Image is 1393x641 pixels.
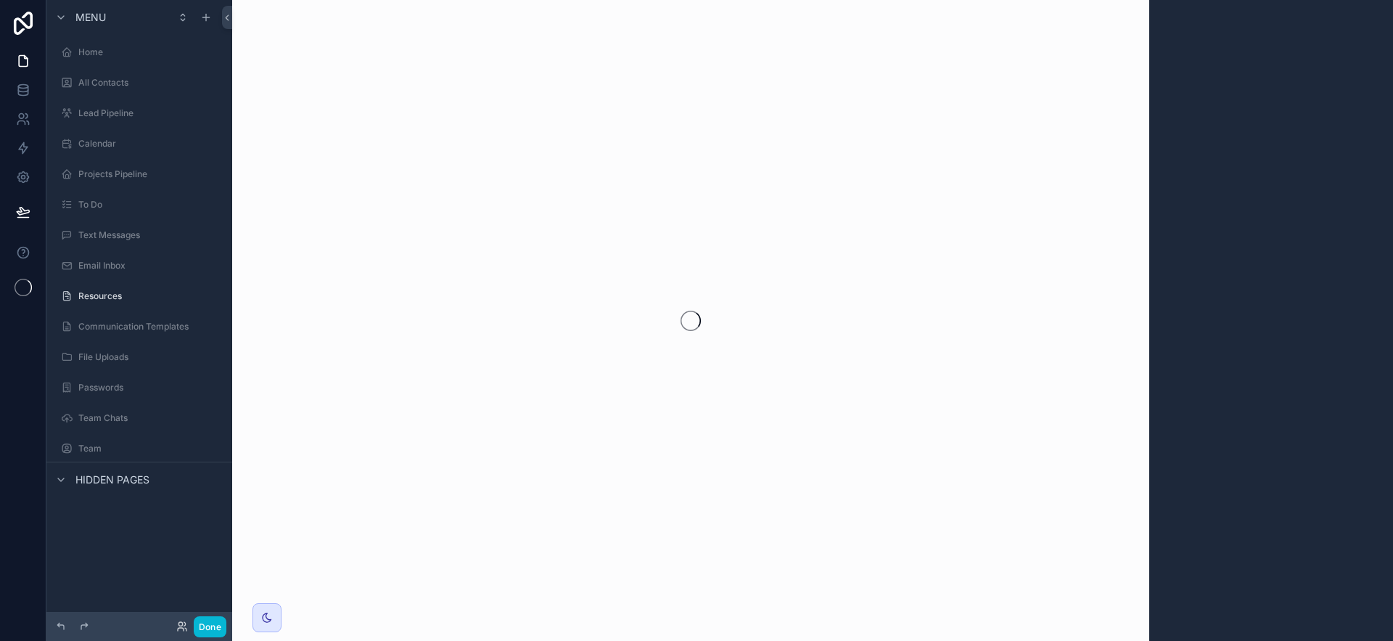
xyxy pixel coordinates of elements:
[55,346,223,369] a: File Uploads
[78,77,221,89] label: All Contacts
[55,376,223,399] a: Passwords
[55,407,223,430] a: Team Chats
[55,315,223,338] a: Communication Templates
[55,285,223,308] a: Resources
[55,132,223,155] a: Calendar
[55,193,223,216] a: To Do
[55,163,223,186] a: Projects Pipeline
[78,107,221,119] label: Lead Pipeline
[78,168,221,180] label: Projects Pipeline
[78,290,221,302] label: Resources
[78,443,221,454] label: Team
[78,46,221,58] label: Home
[78,321,221,332] label: Communication Templates
[78,351,221,363] label: File Uploads
[78,138,221,150] label: Calendar
[75,473,149,487] span: Hidden pages
[78,229,221,241] label: Text Messages
[55,254,223,277] a: Email Inbox
[55,102,223,125] a: Lead Pipeline
[55,437,223,460] a: Team
[55,41,223,64] a: Home
[55,224,223,247] a: Text Messages
[78,260,221,271] label: Email Inbox
[75,10,106,25] span: Menu
[78,412,221,424] label: Team Chats
[194,616,226,637] button: Done
[78,199,221,211] label: To Do
[78,382,221,393] label: Passwords
[55,71,223,94] a: All Contacts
